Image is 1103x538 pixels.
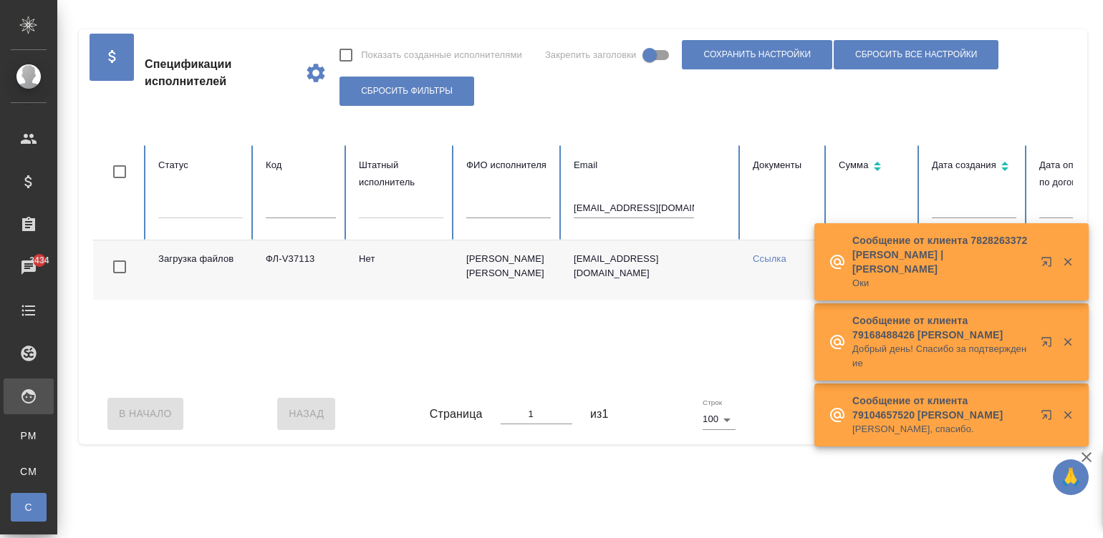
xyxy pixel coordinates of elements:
td: Загрузка файлов [147,240,254,300]
a: PM [11,421,47,450]
span: из 1 [590,406,609,423]
a: CM [11,457,47,486]
p: Сообщение от клиента 7828263372 [PERSON_NAME] | [PERSON_NAME] [852,233,1031,276]
button: Закрыть [1053,409,1082,421]
div: Статус [158,157,243,174]
span: С [18,500,39,514]
td: Нет [347,240,455,300]
span: Toggle Row Selected [105,252,135,282]
td: [PERSON_NAME] [PERSON_NAME] [455,240,562,300]
span: CM [18,464,39,479]
div: 100 [703,409,736,429]
span: Сбросить все настройки [855,49,977,61]
button: Закрыть [1053,336,1082,348]
span: 3434 [21,253,57,268]
span: Показать созданные исполнителями [361,48,522,62]
span: Закрепить заголовки [545,48,637,62]
a: Ссылка [753,253,786,264]
span: Сохранить настройки [703,49,811,61]
div: Документы [753,157,816,174]
span: Страница [430,406,483,423]
p: Оки [852,276,1031,290]
div: Сортировка [932,157,1016,177]
div: Код [266,157,336,174]
button: Открыть в новой вкладке [1032,401,1066,435]
p: Сообщение от клиента 79168488426 [PERSON_NAME] [852,313,1031,342]
label: Строк [703,399,722,406]
div: Штатный исполнитель [359,157,443,191]
p: Сообщение от клиента 79104657520 [PERSON_NAME] [852,393,1031,422]
button: Сохранить настройки [682,40,832,69]
button: Закрыть [1053,255,1082,268]
td: ФЛ-V37113 [254,240,347,300]
td: [EMAIL_ADDRESS][DOMAIN_NAME] [562,240,741,300]
a: 3434 [4,250,54,285]
button: Открыть в новой вкладке [1032,248,1066,282]
div: Email [574,157,730,174]
a: С [11,493,47,522]
p: Добрый день! Спасибо за подтверждение [852,342,1031,371]
span: PM [18,429,39,443]
button: Открыть в новой вкладке [1032,328,1066,362]
div: Сортировка [839,157,909,177]
button: Сбросить фильтры [339,77,474,106]
p: [PERSON_NAME], спасибо. [852,422,1031,436]
span: Спецификации исполнителей [145,56,293,90]
button: Сбросить все настройки [834,40,998,69]
span: Сбросить фильтры [361,85,453,97]
div: ФИО исполнителя [466,157,551,174]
